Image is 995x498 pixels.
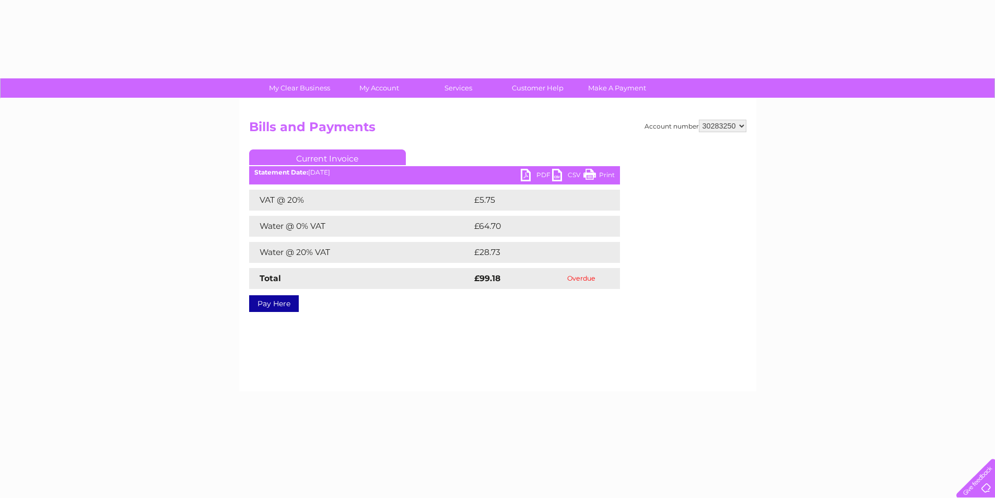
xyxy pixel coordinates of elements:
[256,78,343,98] a: My Clear Business
[415,78,501,98] a: Services
[260,273,281,283] strong: Total
[583,169,615,184] a: Print
[249,169,620,176] div: [DATE]
[249,120,746,140] h2: Bills and Payments
[336,78,422,98] a: My Account
[543,268,620,289] td: Overdue
[472,216,599,237] td: £64.70
[552,169,583,184] a: CSV
[249,295,299,312] a: Pay Here
[472,190,595,211] td: £5.75
[474,273,500,283] strong: £99.18
[249,216,472,237] td: Water @ 0% VAT
[254,168,308,176] b: Statement Date:
[574,78,660,98] a: Make A Payment
[249,242,472,263] td: Water @ 20% VAT
[521,169,552,184] a: PDF
[249,149,406,165] a: Current Invoice
[495,78,581,98] a: Customer Help
[472,242,599,263] td: £28.73
[249,190,472,211] td: VAT @ 20%
[645,120,746,132] div: Account number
